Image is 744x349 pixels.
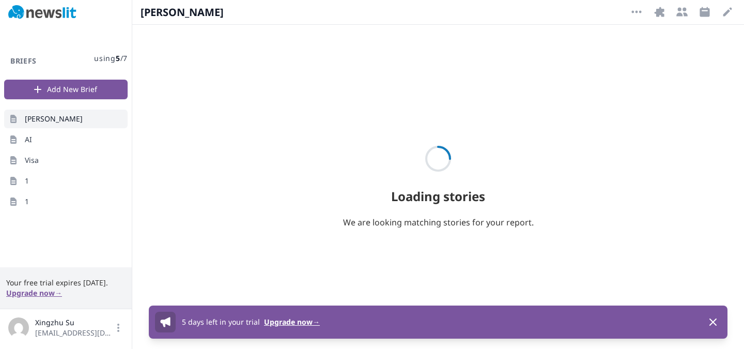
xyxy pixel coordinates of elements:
[141,5,225,20] span: [PERSON_NAME]
[4,151,128,170] a: Visa
[4,192,128,211] a: 1
[4,56,43,66] h3: Briefs
[116,53,120,63] span: 5
[25,114,83,124] span: [PERSON_NAME]
[6,278,126,288] span: Your free trial expires [DATE].
[35,328,113,338] span: [EMAIL_ADDRESS][DOMAIN_NAME]
[55,288,62,298] span: →
[25,155,39,165] span: Visa
[6,288,62,298] button: Upgrade now
[8,317,123,338] button: Xingzhu Su[EMAIL_ADDRESS][DOMAIN_NAME]
[25,196,29,207] span: 1
[25,134,32,145] span: AI
[4,130,128,149] a: AI
[264,317,320,327] button: Upgrade now
[4,172,128,190] a: 1
[182,317,260,327] span: 5 days left in your trial
[391,182,485,205] h2: Loading stories
[94,53,128,64] span: using / 7
[4,80,128,99] button: Add New Brief
[8,5,76,20] img: Newslit
[35,317,113,328] span: Xingzhu Su
[4,110,128,128] a: [PERSON_NAME]
[25,176,29,186] span: 1
[331,210,546,229] p: We are looking matching stories for your report.
[313,317,320,327] span: →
